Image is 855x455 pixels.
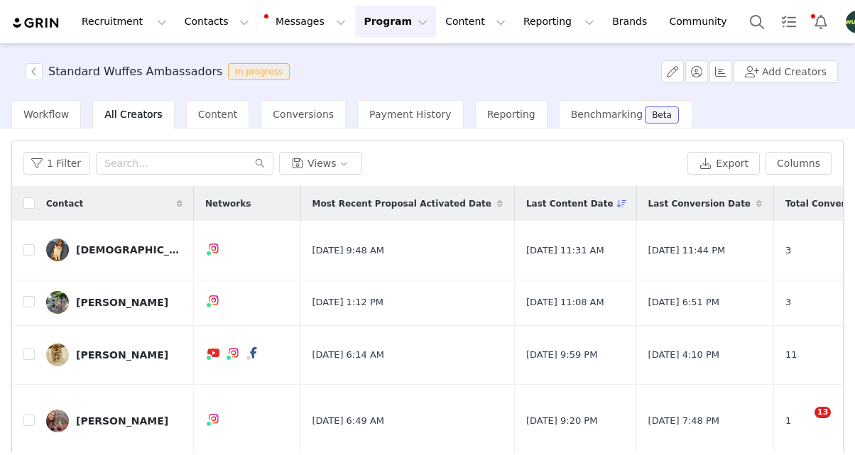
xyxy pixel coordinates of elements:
[46,291,183,314] a: [PERSON_NAME]
[46,344,69,366] img: 9f3ca8fe-c083-4803-ae77-1283b3169cc2.jpg
[526,348,597,362] span: [DATE] 9:59 PM
[208,243,219,254] img: instagram.svg
[198,109,238,120] span: Content
[661,6,742,38] a: Community
[734,60,838,83] button: Add Creators
[208,295,219,306] img: instagram.svg
[23,152,90,175] button: 1 Filter
[46,239,183,261] a: [DEMOGRAPHIC_DATA][PERSON_NAME]
[369,109,452,120] span: Payment History
[26,63,295,80] span: [object Object]
[312,414,385,428] span: [DATE] 6:49 AM
[648,414,719,428] span: [DATE] 7:48 PM
[604,6,660,38] a: Brands
[228,63,290,80] span: In progress
[805,6,837,38] button: Notifications
[11,16,61,30] img: grin logo
[104,109,162,120] span: All Creators
[741,6,773,38] button: Search
[73,6,175,38] button: Recruitment
[46,344,183,366] a: [PERSON_NAME]
[815,407,831,418] span: 13
[76,297,168,308] div: [PERSON_NAME]
[46,410,183,432] a: [PERSON_NAME]
[437,6,514,38] button: Content
[648,295,719,309] span: [DATE] 6:51 PM
[205,197,251,210] span: Networks
[76,415,168,427] div: [PERSON_NAME]
[208,413,219,424] img: instagram.svg
[228,347,239,358] img: instagram.svg
[258,6,354,38] button: Messages
[312,295,383,309] span: [DATE] 1:12 PM
[526,414,597,428] span: [DATE] 9:20 PM
[355,6,436,38] button: Program
[176,6,258,38] button: Contacts
[526,295,604,309] span: [DATE] 11:08 AM
[48,63,222,80] h3: Standard Wuffes Ambassadors
[487,109,535,120] span: Reporting
[312,197,491,210] span: Most Recent Proposal Activated Date
[648,348,719,362] span: [DATE] 4:10 PM
[255,158,265,168] i: icon: search
[23,109,69,120] span: Workflow
[312,243,385,258] span: [DATE] 9:48 AM
[76,244,183,256] div: [DEMOGRAPHIC_DATA][PERSON_NAME]
[76,349,168,361] div: [PERSON_NAME]
[279,152,362,175] button: Views
[312,348,385,362] span: [DATE] 6:14 AM
[526,243,604,258] span: [DATE] 11:31 AM
[46,410,69,432] img: 1645e28d-b9cb-4d37-9221-4abf0d1aea55.jpg
[515,6,603,38] button: Reporting
[526,197,614,210] span: Last Content Date
[648,243,726,258] span: [DATE] 11:44 PM
[687,152,760,175] button: Export
[766,152,832,175] button: Columns
[785,407,819,441] iframe: Intercom live chat
[96,152,273,175] input: Search...
[46,197,83,210] span: Contact
[571,109,643,120] span: Benchmarking
[773,6,805,38] a: Tasks
[652,111,672,119] div: Beta
[648,197,751,210] span: Last Conversion Date
[46,239,69,261] img: 47fcf7eb-f9fc-4191-9363-2c5d9af2605e--s.jpg
[273,109,334,120] span: Conversions
[46,291,69,314] img: 5547c88a-f29e-46f3-9098-0ae6a2634948.jpg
